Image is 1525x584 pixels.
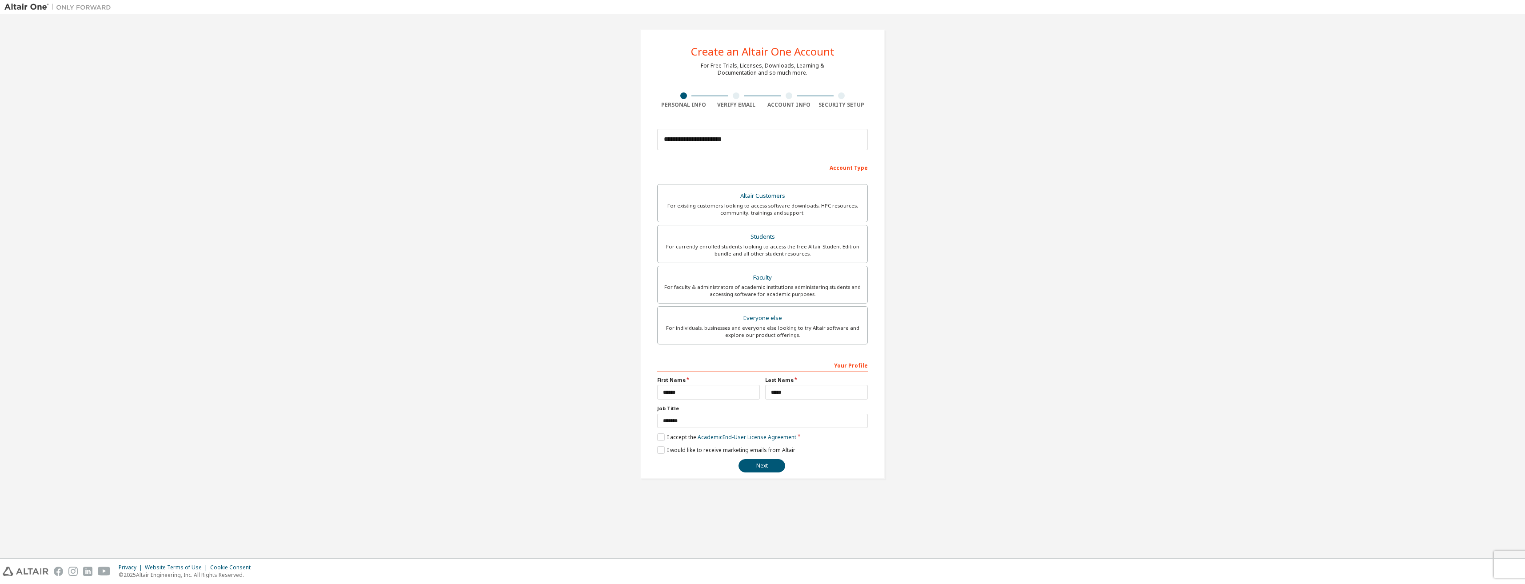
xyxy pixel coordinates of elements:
div: Your Profile [657,358,868,372]
div: Verify Email [710,101,763,108]
div: Personal Info [657,101,710,108]
div: For individuals, businesses and everyone else looking to try Altair software and explore our prod... [663,324,862,339]
button: Next [739,459,785,472]
div: For existing customers looking to access software downloads, HPC resources, community, trainings ... [663,202,862,216]
img: instagram.svg [68,567,78,576]
div: Everyone else [663,312,862,324]
div: For faculty & administrators of academic institutions administering students and accessing softwa... [663,284,862,298]
label: I accept the [657,433,796,441]
div: Privacy [119,564,145,571]
div: Account Type [657,160,868,174]
img: youtube.svg [98,567,111,576]
div: For Free Trials, Licenses, Downloads, Learning & Documentation and so much more. [701,62,824,76]
div: Website Terms of Use [145,564,210,571]
p: © 2025 Altair Engineering, Inc. All Rights Reserved. [119,571,256,579]
img: facebook.svg [54,567,63,576]
div: Altair Customers [663,190,862,202]
div: Cookie Consent [210,564,256,571]
label: First Name [657,376,760,384]
a: Academic End-User License Agreement [698,433,796,441]
div: For currently enrolled students looking to access the free Altair Student Edition bundle and all ... [663,243,862,257]
label: Last Name [765,376,868,384]
img: altair_logo.svg [3,567,48,576]
label: Job Title [657,405,868,412]
img: linkedin.svg [83,567,92,576]
div: Account Info [762,101,815,108]
img: Altair One [4,3,116,12]
div: Faculty [663,272,862,284]
div: Security Setup [815,101,868,108]
div: Students [663,231,862,243]
div: Create an Altair One Account [691,46,834,57]
label: I would like to receive marketing emails from Altair [657,446,795,454]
